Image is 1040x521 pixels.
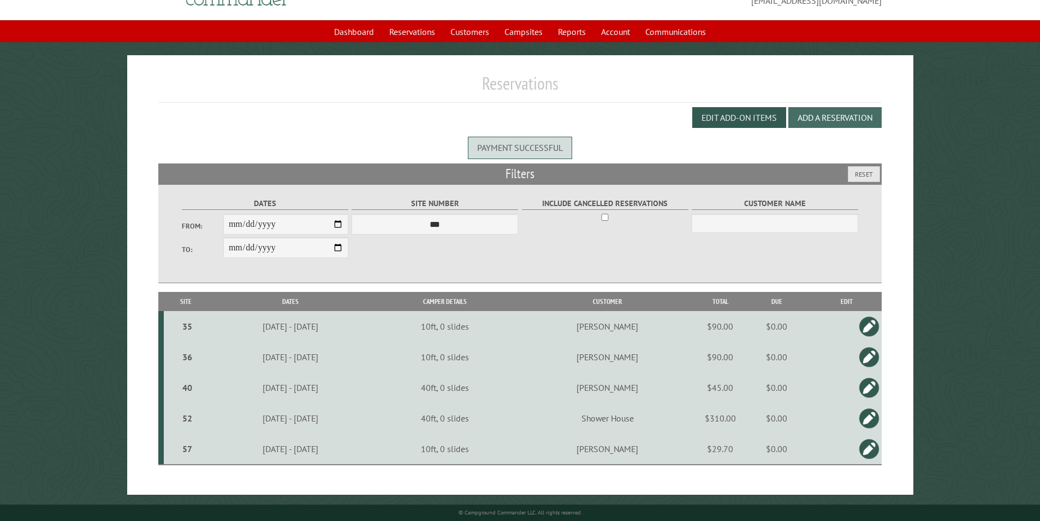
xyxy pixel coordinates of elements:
[164,292,208,311] th: Site
[210,413,371,424] div: [DATE] - [DATE]
[210,443,371,454] div: [DATE] - [DATE]
[522,197,688,210] label: Include Cancelled Reservations
[168,321,206,332] div: 35
[516,403,698,434] td: Shower House
[210,382,371,393] div: [DATE] - [DATE]
[516,292,698,311] th: Customer
[383,21,442,42] a: Reservations
[210,352,371,362] div: [DATE] - [DATE]
[373,292,516,311] th: Camper Details
[158,73,882,103] h1: Reservations
[182,244,223,255] label: To:
[692,197,858,210] label: Customer Name
[168,443,206,454] div: 57
[516,372,698,403] td: [PERSON_NAME]
[698,311,742,342] td: $90.00
[516,311,698,342] td: [PERSON_NAME]
[516,434,698,465] td: [PERSON_NAME]
[168,413,206,424] div: 52
[788,107,882,128] button: Add a Reservation
[698,434,742,465] td: $29.70
[595,21,637,42] a: Account
[811,292,882,311] th: Edit
[742,372,811,403] td: $0.00
[468,137,572,159] div: Payment successful
[444,21,496,42] a: Customers
[698,372,742,403] td: $45.00
[459,509,582,516] small: © Campground Commander LLC. All rights reserved.
[352,197,518,210] label: Site Number
[742,342,811,372] td: $0.00
[168,352,206,362] div: 36
[698,342,742,372] td: $90.00
[208,292,373,311] th: Dates
[373,342,516,372] td: 10ft, 0 slides
[742,434,811,465] td: $0.00
[373,434,516,465] td: 10ft, 0 slides
[742,311,811,342] td: $0.00
[328,21,381,42] a: Dashboard
[742,292,811,311] th: Due
[516,342,698,372] td: [PERSON_NAME]
[158,163,882,184] h2: Filters
[168,382,206,393] div: 40
[692,107,786,128] button: Edit Add-on Items
[698,292,742,311] th: Total
[698,403,742,434] td: $310.00
[373,403,516,434] td: 40ft, 0 slides
[373,311,516,342] td: 10ft, 0 slides
[498,21,549,42] a: Campsites
[742,403,811,434] td: $0.00
[210,321,371,332] div: [DATE] - [DATE]
[848,166,880,182] button: Reset
[373,372,516,403] td: 40ft, 0 slides
[639,21,712,42] a: Communications
[182,221,223,231] label: From:
[182,197,348,210] label: Dates
[551,21,592,42] a: Reports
